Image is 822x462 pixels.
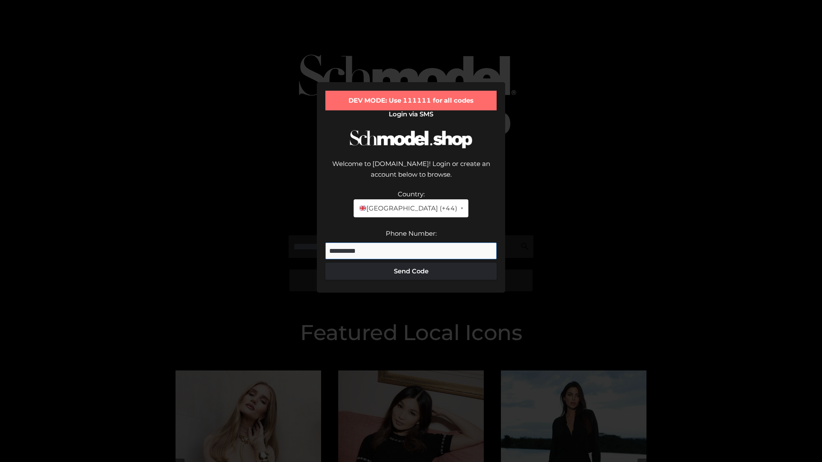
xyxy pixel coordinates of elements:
[386,229,437,237] label: Phone Number:
[325,91,497,110] div: DEV MODE: Use 111111 for all codes
[347,122,475,156] img: Schmodel Logo
[325,110,497,118] h2: Login via SMS
[325,263,497,280] button: Send Code
[360,205,366,211] img: 🇬🇧
[325,158,497,189] div: Welcome to [DOMAIN_NAME]! Login or create an account below to browse.
[359,203,457,214] span: [GEOGRAPHIC_DATA] (+44)
[398,190,425,198] label: Country:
